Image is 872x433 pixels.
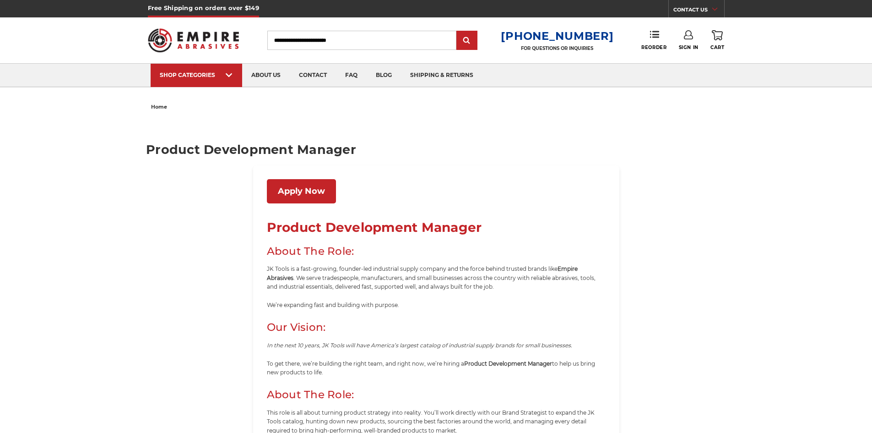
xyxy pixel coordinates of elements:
p: FOR QUESTIONS OR INQUIRIES [501,45,613,51]
a: shipping & returns [401,64,482,87]
span: Reorder [641,44,666,50]
a: Apply Now [267,179,336,203]
p: JK Tools is a fast-growing, founder-led industrial supply company and the force behind trusted br... [267,264,606,291]
a: blog [367,64,401,87]
a: Cart [710,30,724,50]
b: Product Development Manager [464,360,552,367]
h1: Product Development Manager [146,143,726,156]
input: Submit [458,32,476,50]
a: [PHONE_NUMBER] [501,29,613,43]
span: Sign In [679,44,699,50]
img: Empire Abrasives [148,22,239,58]
a: Reorder [641,30,666,50]
p: We’re expanding fast and building with purpose. [267,301,606,309]
h2: Our Vision: [267,319,606,336]
b: Empire Abrasives [267,265,578,281]
p: To get there, we’re building the right team, and right now, we’re hiring a to help us bring new p... [267,359,606,377]
span: Cart [710,44,724,50]
a: contact [290,64,336,87]
h1: Product Development Manager [267,217,606,238]
span: home [151,104,167,110]
a: CONTACT US [673,5,724,17]
h2: About The Role: [267,243,606,260]
a: about us [242,64,290,87]
h2: About The Role: [267,386,606,403]
a: faq [336,64,367,87]
i: In the next 10 years, JK Tools will have America’s largest catalog of industrial supply brands fo... [267,342,572,349]
div: SHOP CATEGORIES [160,71,233,78]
